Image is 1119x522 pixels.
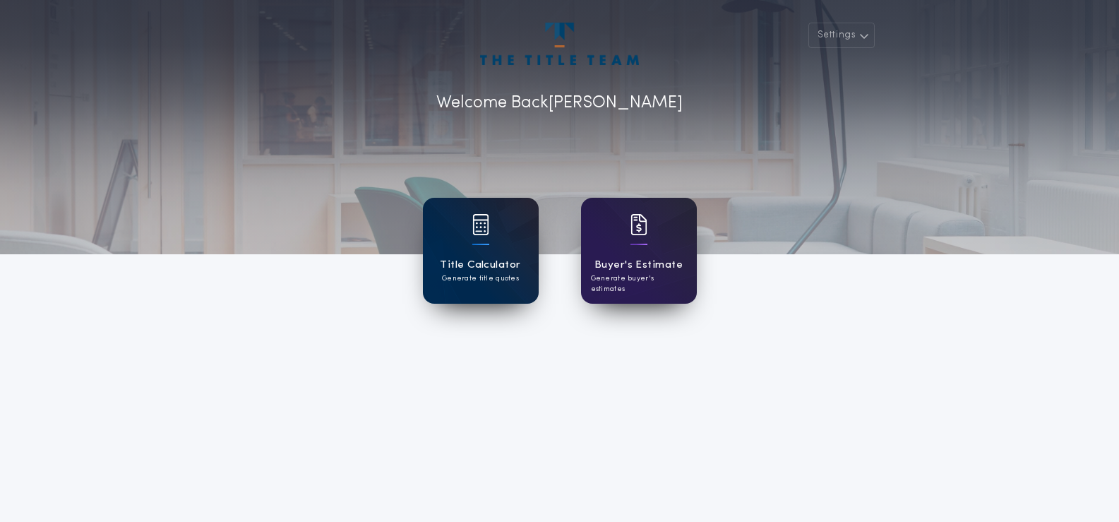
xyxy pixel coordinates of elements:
[436,90,683,116] p: Welcome Back [PERSON_NAME]
[808,23,875,48] button: Settings
[472,214,489,235] img: card icon
[581,198,697,304] a: card iconBuyer's EstimateGenerate buyer's estimates
[594,257,683,273] h1: Buyer's Estimate
[440,257,520,273] h1: Title Calculator
[630,214,647,235] img: card icon
[591,273,687,295] p: Generate buyer's estimates
[423,198,539,304] a: card iconTitle CalculatorGenerate title quotes
[480,23,638,65] img: account-logo
[442,273,519,284] p: Generate title quotes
